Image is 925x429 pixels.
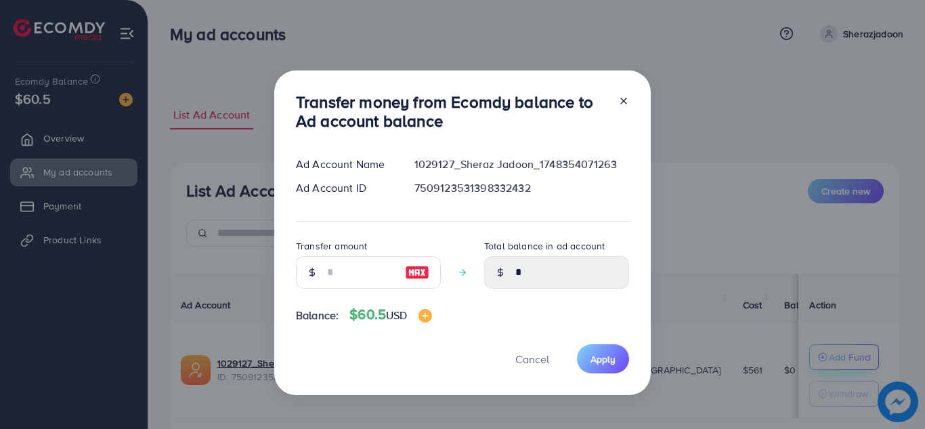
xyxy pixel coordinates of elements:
button: Apply [577,344,629,373]
span: Apply [590,352,616,366]
h4: $60.5 [349,306,431,323]
span: Cancel [515,352,549,367]
label: Total balance in ad account [484,239,605,253]
span: USD [386,308,407,323]
div: Ad Account Name [285,157,404,172]
img: image [418,309,432,323]
label: Transfer amount [296,239,367,253]
span: Balance: [296,308,339,323]
button: Cancel [498,344,566,373]
div: 1029127_Sheraz Jadoon_1748354071263 [404,157,640,172]
h3: Transfer money from Ecomdy balance to Ad account balance [296,92,607,131]
img: image [405,264,429,281]
div: 7509123531398332432 [404,180,640,196]
div: Ad Account ID [285,180,404,196]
